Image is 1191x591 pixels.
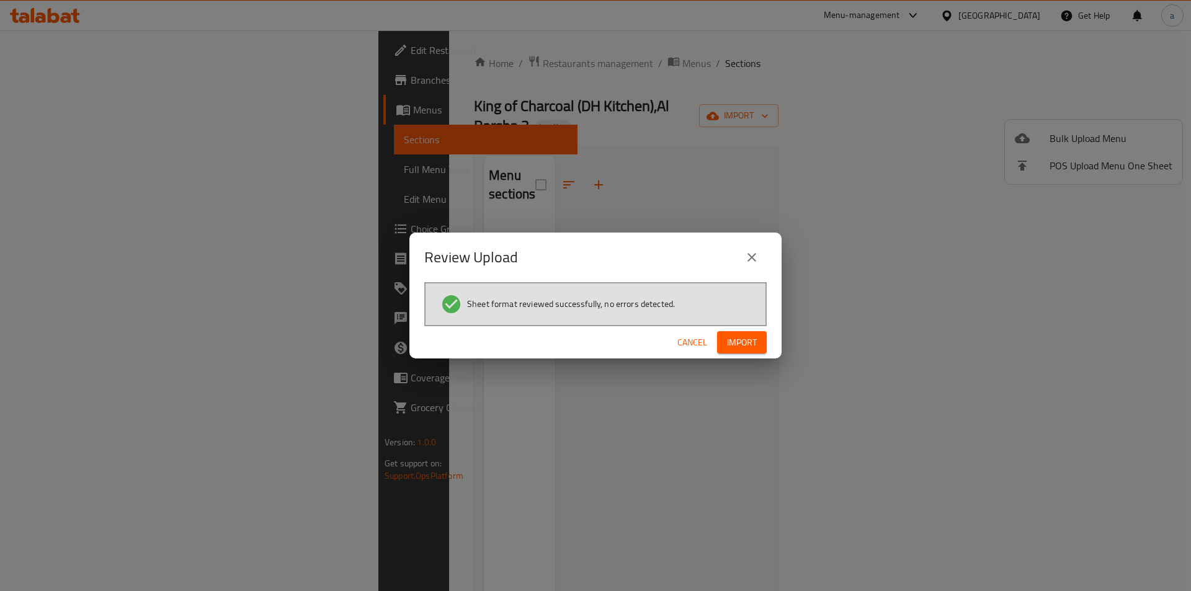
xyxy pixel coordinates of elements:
button: close [737,242,767,272]
button: Cancel [672,331,712,354]
span: Cancel [677,335,707,350]
span: Sheet format reviewed successfully, no errors detected. [467,298,675,310]
button: Import [717,331,767,354]
h2: Review Upload [424,247,518,267]
span: Import [727,335,757,350]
